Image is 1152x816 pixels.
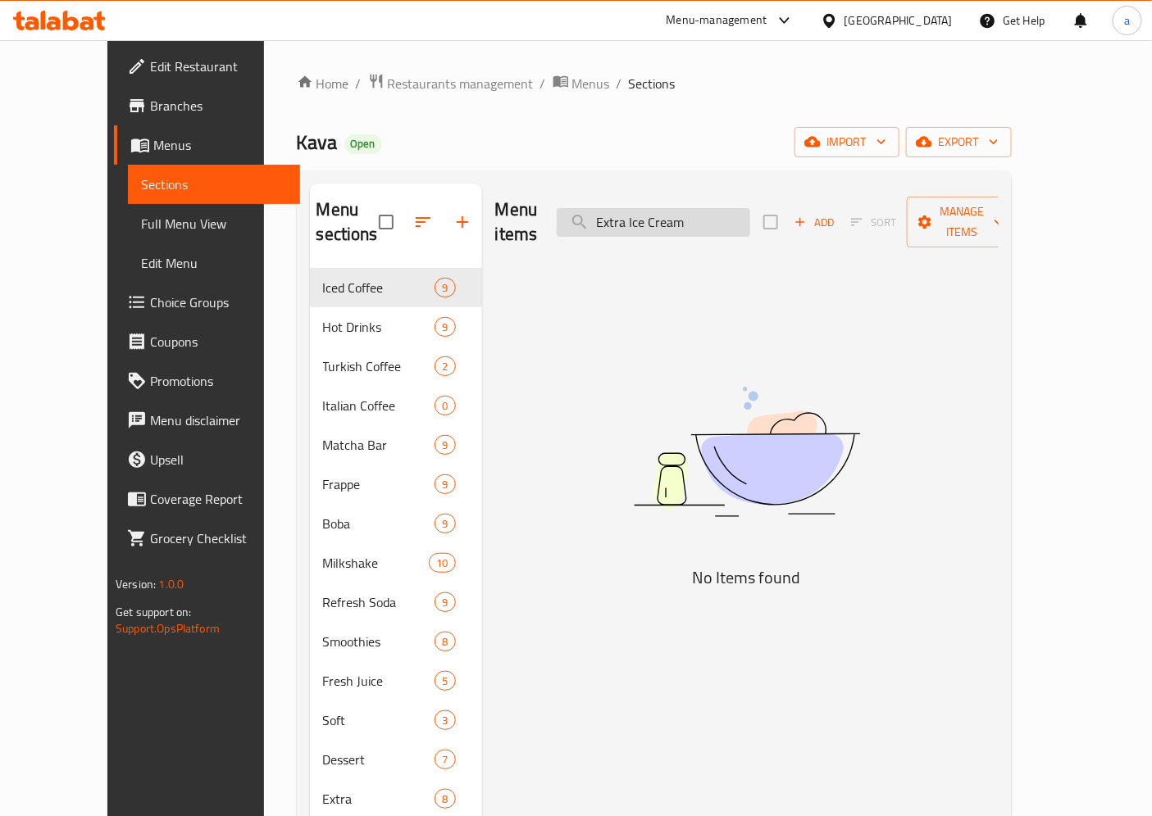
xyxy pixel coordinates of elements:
[310,425,482,465] div: Matcha Bar9
[150,410,287,430] span: Menu disclaimer
[323,317,435,337] span: Hot Drinks
[435,477,454,492] span: 9
[310,740,482,779] div: Dessert7
[128,165,300,204] a: Sections
[435,280,454,296] span: 9
[435,396,455,415] div: items
[403,202,443,242] span: Sort sections
[153,135,287,155] span: Menus
[114,283,300,322] a: Choice Groups
[435,474,455,494] div: items
[141,253,287,273] span: Edit Menu
[435,359,454,374] span: 2
[495,197,538,247] h2: Menu items
[114,361,300,401] a: Promotions
[845,11,953,29] div: [GEOGRAPHIC_DATA]
[141,175,287,194] span: Sections
[435,673,454,689] span: 5
[435,632,455,651] div: items
[316,197,379,247] h2: Menu sections
[1124,11,1130,29] span: a
[808,132,886,152] span: import
[323,592,435,612] span: Refresh Soda
[435,671,455,691] div: items
[617,74,622,93] li: /
[323,396,435,415] span: Italian Coffee
[323,514,435,533] span: Boba
[553,73,610,94] a: Menus
[310,583,482,622] div: Refresh Soda9
[323,435,435,455] span: Matcha Bar
[557,208,750,237] input: search
[310,700,482,740] div: Soft3
[323,474,435,494] span: Frappe
[792,213,836,232] span: Add
[114,440,300,479] a: Upsell
[128,243,300,283] a: Edit Menu
[114,47,300,86] a: Edit Restaurant
[150,332,287,351] span: Coupons
[114,519,300,558] a: Grocery Checklist
[116,618,220,639] a: Support.OpsPlatform
[114,322,300,361] a: Coupons
[542,343,952,560] img: dish.svg
[906,127,1012,157] button: export
[114,86,300,125] a: Branches
[435,713,454,728] span: 3
[150,57,287,76] span: Edit Restaurant
[435,516,454,532] span: 9
[435,592,455,612] div: items
[323,750,435,769] span: Dessert
[435,435,455,455] div: items
[907,197,1017,247] button: Manage items
[310,307,482,347] div: Hot Drinks9
[430,555,454,571] span: 10
[116,573,156,595] span: Version:
[788,210,840,235] button: Add
[435,752,454,768] span: 7
[356,74,362,93] li: /
[141,214,287,233] span: Full Menu View
[542,564,952,591] h5: No Items found
[150,528,287,548] span: Grocery Checklist
[297,124,338,161] span: Kava
[388,74,534,93] span: Restaurants management
[114,125,300,165] a: Menus
[435,356,455,376] div: items
[128,204,300,243] a: Full Menu View
[435,791,454,807] span: 8
[323,671,435,691] span: Fresh Juice
[435,710,455,730] div: items
[310,622,482,661] div: Smoothies8
[150,292,287,312] span: Choice Groups
[323,278,435,297] span: Iced Coffee
[297,73,1012,94] nav: breadcrumb
[788,210,840,235] span: Add item
[323,710,435,730] span: Soft
[310,504,482,543] div: Boba9
[920,202,1004,243] span: Manage items
[150,371,287,391] span: Promotions
[323,553,430,573] span: Milkshake
[344,137,382,151] span: Open
[323,356,435,376] div: Turkish Coffee
[310,347,482,386] div: Turkish Coffee2
[116,601,191,623] span: Get support on:
[435,437,454,453] span: 9
[310,661,482,700] div: Fresh Juice5
[114,479,300,519] a: Coverage Report
[435,514,455,533] div: items
[443,202,482,242] button: Add section
[150,450,287,469] span: Upsell
[435,750,455,769] div: items
[667,11,767,30] div: Menu-management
